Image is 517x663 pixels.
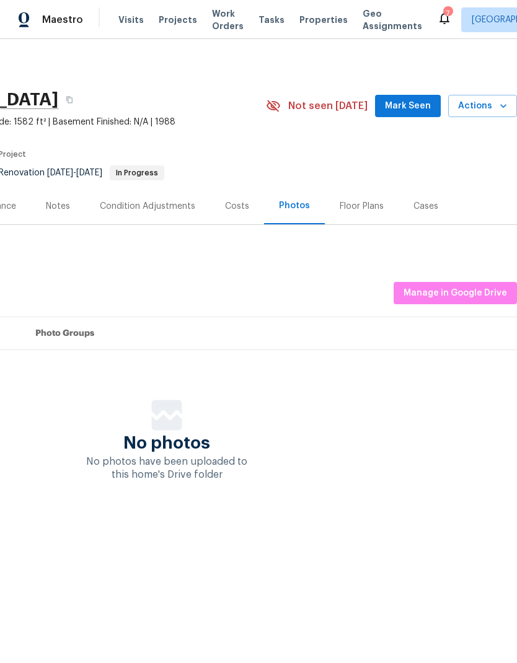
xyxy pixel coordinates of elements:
span: Tasks [258,15,285,24]
div: Photos [279,200,310,212]
th: Photo Groups [25,317,517,350]
button: Mark Seen [375,95,441,118]
button: Actions [448,95,517,118]
span: - [47,169,102,177]
div: Cases [413,200,438,213]
span: Properties [299,14,348,26]
div: Costs [225,200,249,213]
span: Visits [118,14,144,26]
span: [DATE] [76,169,102,177]
div: Floor Plans [340,200,384,213]
span: Geo Assignments [363,7,422,32]
span: Work Orders [212,7,244,32]
span: Maestro [42,14,83,26]
span: Actions [458,99,507,114]
div: Condition Adjustments [100,200,195,213]
span: In Progress [111,169,163,177]
span: No photos [123,437,210,449]
span: Mark Seen [385,99,431,114]
button: Copy Address [58,89,81,111]
button: Manage in Google Drive [394,282,517,305]
span: Manage in Google Drive [404,286,507,301]
span: Projects [159,14,197,26]
span: Not seen [DATE] [288,100,368,112]
div: 7 [443,7,452,20]
div: Notes [46,200,70,213]
span: No photos have been uploaded to this home's Drive folder [86,457,247,480]
span: [DATE] [47,169,73,177]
